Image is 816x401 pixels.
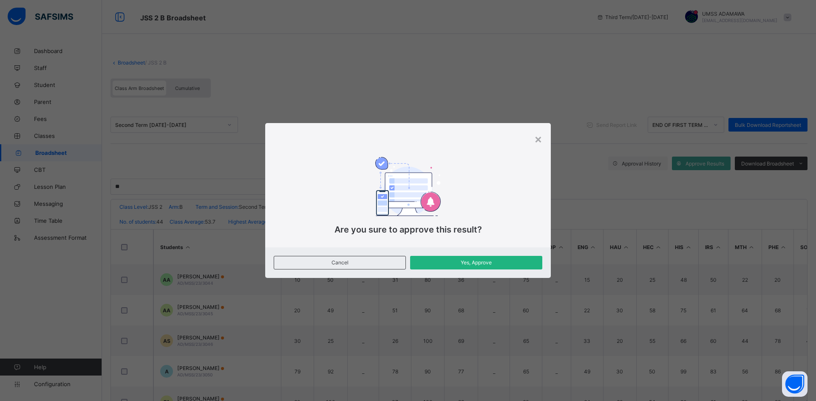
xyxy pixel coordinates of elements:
span: Cancel [280,259,399,266]
div: × [534,132,542,146]
button: Open asap [782,371,807,397]
span: Are you sure to approve this result? [334,224,482,235]
img: approval.b46c5b665252442170a589d15ef2ebe7.svg [375,157,441,216]
span: Yes, Approve [416,259,536,266]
